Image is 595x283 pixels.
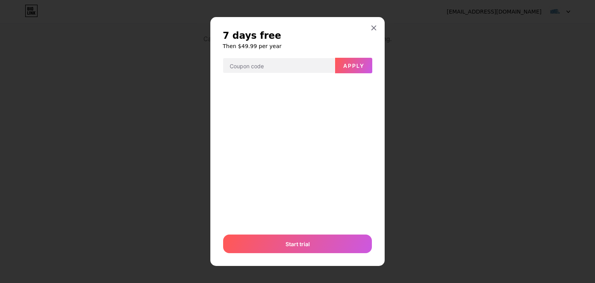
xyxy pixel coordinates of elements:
input: Coupon code [223,58,335,74]
h6: Then $49.99 per year [223,42,372,50]
span: Start trial [285,240,310,248]
span: Apply [343,62,365,69]
iframe: Secure payment input frame [222,78,373,227]
span: 7 days free [223,29,281,42]
button: Apply [335,58,372,73]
